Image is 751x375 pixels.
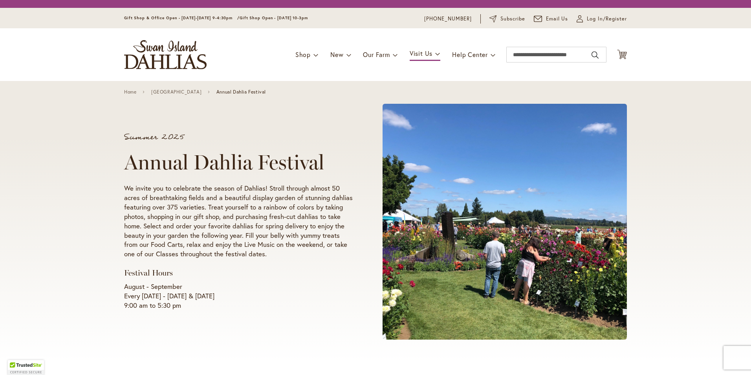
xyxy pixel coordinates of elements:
span: Email Us [546,15,568,23]
a: store logo [124,40,207,69]
button: Search [592,49,599,61]
span: Visit Us [410,49,432,57]
p: We invite you to celebrate the season of Dahlias! Stroll through almost 50 acres of breathtaking ... [124,184,353,259]
h3: Festival Hours [124,268,353,278]
a: Subscribe [489,15,525,23]
span: Gift Shop Open - [DATE] 10-3pm [240,15,308,20]
p: August - September Every [DATE] - [DATE] & [DATE] 9:00 am to 5:30 pm [124,282,353,310]
span: Gift Shop & Office Open - [DATE]-[DATE] 9-4:30pm / [124,15,240,20]
span: New [330,50,343,59]
span: Help Center [452,50,488,59]
span: Log In/Register [587,15,627,23]
span: Shop [295,50,311,59]
span: Subscribe [500,15,525,23]
div: TrustedSite Certified [8,360,44,375]
span: Our Farm [363,50,390,59]
a: [GEOGRAPHIC_DATA] [151,89,201,95]
span: Annual Dahlia Festival [216,89,266,95]
a: Email Us [534,15,568,23]
a: [PHONE_NUMBER] [424,15,472,23]
h1: Annual Dahlia Festival [124,151,353,174]
a: Log In/Register [577,15,627,23]
p: Summer 2025 [124,133,353,141]
a: Home [124,89,136,95]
